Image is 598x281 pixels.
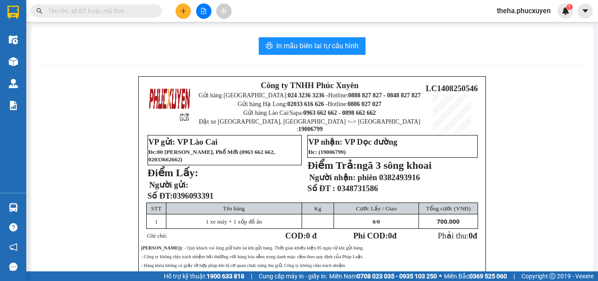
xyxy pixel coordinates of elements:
[348,101,381,107] strong: 0886 027 027
[298,126,323,132] strong: 19006799
[358,173,420,182] span: phiên 0382493916
[566,4,573,10] sup: 1
[426,205,471,212] span: Tổng cước (VNĐ)
[373,218,380,225] span: /0
[141,263,345,268] span: - Hàng khóa không có giấy tờ hợp pháp khi bị cơ quan chưc năng thu giữ, Công ty không chịu trách ...
[357,160,432,171] span: ngã 3 sông khoai
[4,25,88,57] span: Gửi hàng [GEOGRAPHIC_DATA]: Hotline:
[309,173,355,182] strong: Người nhận:
[141,245,364,250] span: : - Quý khách vui lòng giữ biên lai khi gửi hàng. Thời gian khiếu kiện 05 ngày từ khi gửi hàng.
[490,5,558,16] span: theha.phucxuyen
[437,218,460,225] span: 700.000
[306,231,317,240] span: 0 đ
[148,82,191,125] img: logo
[48,6,151,16] input: Tìm tên, số ĐT hoặc mã đơn
[238,101,381,107] span: Gửi hàng Hạ Long: Hotline:
[216,4,232,19] button: aim
[36,8,42,14] span: search
[9,79,18,88] img: warehouse-icon
[148,137,175,146] strong: VP gửi:
[179,245,182,250] strong: ý
[207,273,244,280] strong: 1900 633 818
[9,223,18,231] span: question-circle
[356,205,397,212] span: Cước Lấy / Giao
[9,263,18,271] span: message
[469,273,507,280] strong: 0369 525 060
[357,273,437,280] strong: 0708 023 035 - 0935 103 250
[151,205,162,212] span: STT
[329,271,437,281] span: Miền Nam
[260,81,359,90] strong: Công ty TNHH Phúc Xuyên
[9,243,18,251] span: notification
[468,231,472,240] span: 0
[9,101,18,110] img: solution-icon
[148,167,198,178] strong: Điểm Lấy:
[251,271,252,281] span: |
[568,4,571,10] span: 1
[345,137,397,146] span: VP Dọc đường
[7,6,19,19] img: logo-vxr
[259,37,366,55] button: printerIn mẫu biên lai tự cấu hình
[439,274,442,278] span: ⚪️
[266,42,273,50] span: printer
[141,254,363,259] span: - Công ty không chịu trách nhiệm bồi thường vơi hàng hóa nằm trong danh mục cấm theo quy định của...
[148,149,275,163] span: 0963 662 662, 02033662662)
[155,218,158,225] span: 1
[288,92,328,99] strong: 024 3236 3236 -
[9,4,82,23] strong: Công ty TNHH Phúc Xuyên
[148,191,214,200] strong: Số ĐT:
[176,4,191,19] button: plus
[577,4,593,19] button: caret-down
[348,92,421,99] strong: 0888 827 827 - 0848 827 827
[18,41,88,57] strong: 0888 827 827 - 0848 827 827
[308,137,342,146] strong: VP nhận:
[337,184,378,193] span: 0348731586
[180,8,186,14] span: plus
[320,149,346,155] span: 19006799)
[199,118,420,132] span: Đặt xe [GEOGRAPHIC_DATA], [GEOGRAPHIC_DATA] <-> [GEOGRAPHIC_DATA] :
[148,149,275,163] span: Đc 80 [PERSON_NAME], Phố Mới (
[562,7,570,15] img: icon-new-feature
[426,84,478,93] span: LC1408250546
[149,180,188,189] span: Người gửi:
[549,273,556,279] span: copyright
[201,8,207,14] span: file-add
[243,110,376,116] span: Gửi hàng Lào Cai/Sapa:
[307,160,356,171] strong: Điểm Trả:
[314,205,321,212] span: Kg
[196,4,211,19] button: file-add
[373,218,376,225] span: 0
[9,57,18,66] img: warehouse-icon
[206,218,262,225] span: 1 xe máy + 1 xốp đồ ăn
[388,231,392,240] span: 0
[473,231,477,240] span: đ
[285,231,317,240] strong: COD:
[173,191,214,200] span: 0396093391
[141,245,179,250] strong: [PERSON_NAME]
[9,203,18,212] img: warehouse-icon
[276,40,359,51] span: In mẫu biên lai tự cấu hình
[287,101,327,107] strong: 02033 616 626 -
[155,149,157,155] span: :
[259,271,327,281] span: Cung cấp máy in - giấy in:
[177,137,218,146] span: VP Lào Cai
[353,231,397,240] strong: Phí COD: đ
[223,205,245,212] span: Tên hàng
[581,7,589,15] span: caret-down
[438,231,477,240] span: Phải thu:
[198,92,421,99] span: Gửi hàng [GEOGRAPHIC_DATA]: Hotline:
[9,35,18,44] img: warehouse-icon
[514,271,515,281] span: |
[221,8,227,14] span: aim
[8,59,84,82] span: Gửi hàng Hạ Long: Hotline:
[164,271,244,281] span: Hỗ trợ kỹ thuật:
[4,33,88,49] strong: 024 3236 3236 -
[307,184,335,193] strong: Số ĐT :
[308,149,346,155] span: Đc: (
[444,271,507,281] span: Miền Bắc
[147,232,167,239] span: Ghi chú:
[303,110,376,116] strong: 0963 662 662 - 0898 662 662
